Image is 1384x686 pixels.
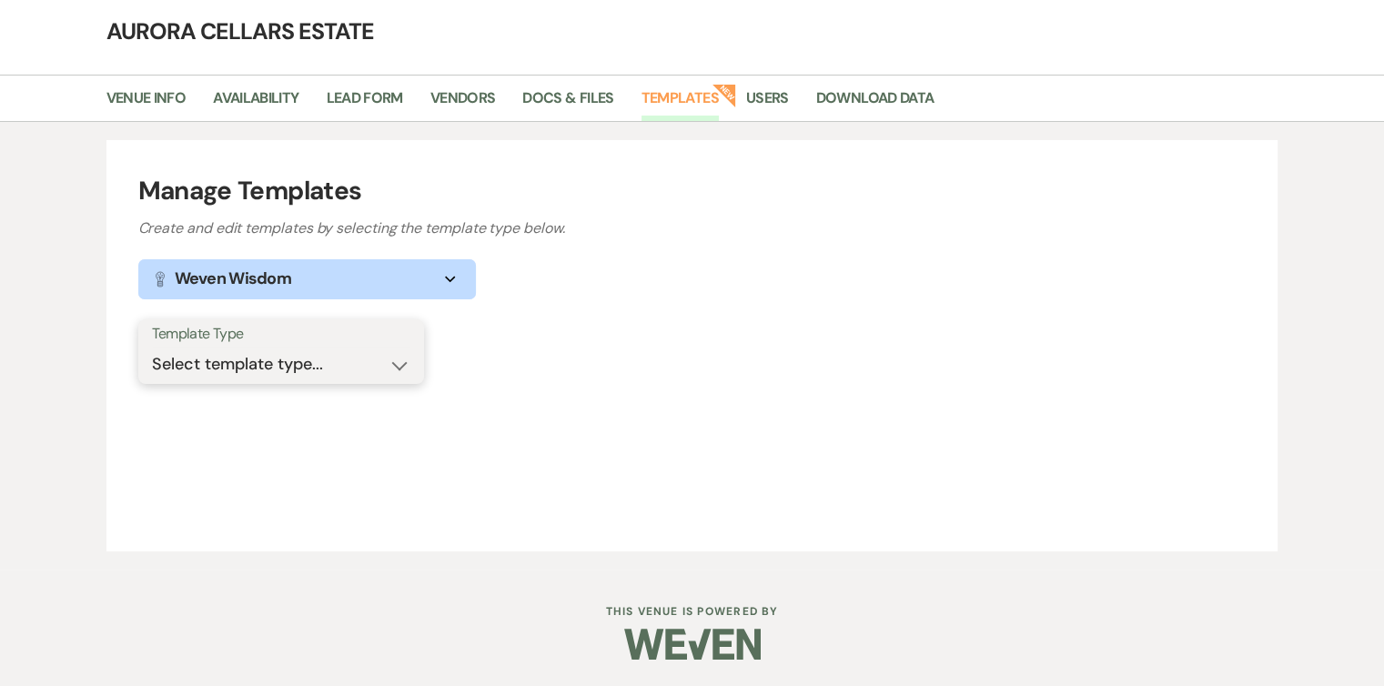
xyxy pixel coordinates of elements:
a: Venue Info [106,86,187,121]
a: Templates [641,86,719,121]
a: Docs & Files [522,86,613,121]
h4: Aurora Cellars Estate [37,15,1348,47]
h1: Manage Templates [138,172,1247,210]
strong: New [712,82,737,107]
a: Availability [213,86,298,121]
label: Template Type [152,321,410,348]
img: Weven Logo [624,612,761,676]
h3: Create and edit templates by selecting the template type below. [138,217,1247,239]
a: Vendors [430,86,496,121]
button: Weven Wisdom [138,259,476,299]
a: Download Data [816,86,934,121]
a: Lead Form [326,86,402,121]
a: Users [746,86,789,121]
h1: Weven Wisdom [175,267,291,291]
